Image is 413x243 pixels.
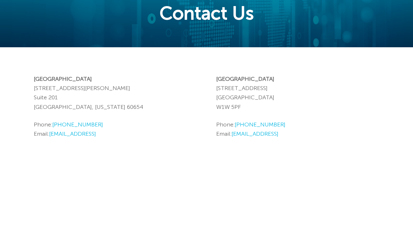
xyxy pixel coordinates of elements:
[34,75,92,82] strong: [GEOGRAPHIC_DATA]
[52,121,103,128] a: [PHONE_NUMBER]
[34,120,197,139] p: Phone: Email:
[159,2,254,24] span: Contact Us
[49,130,96,137] a: [EMAIL_ADDRESS]
[216,74,380,112] p: [STREET_ADDRESS] [GEOGRAPHIC_DATA] W1W 5PF
[232,130,278,137] a: [EMAIL_ADDRESS]
[235,121,285,128] a: [PHONE_NUMBER]
[216,120,380,139] p: Phone: Email:
[34,74,197,112] p: [STREET_ADDRESS][PERSON_NAME] Suite 201 [GEOGRAPHIC_DATA], [US_STATE] 60654
[216,75,274,82] strong: [GEOGRAPHIC_DATA]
